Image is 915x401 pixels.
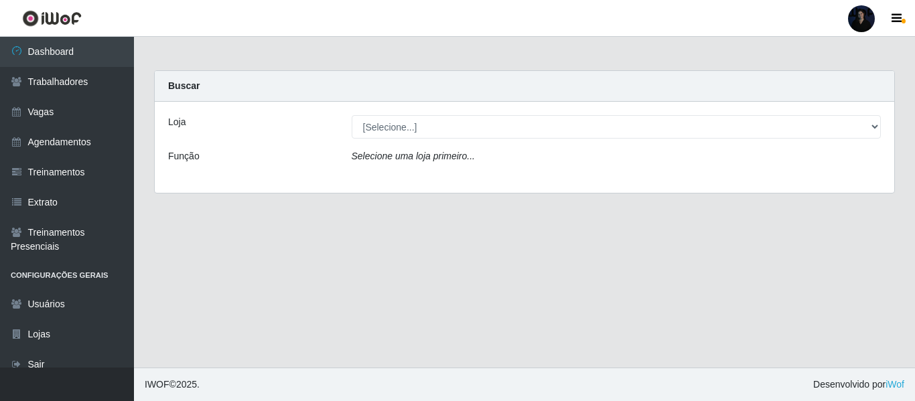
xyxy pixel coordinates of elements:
img: CoreUI Logo [22,10,82,27]
span: IWOF [145,379,169,390]
i: Selecione uma loja primeiro... [352,151,475,161]
label: Função [168,149,200,163]
label: Loja [168,115,186,129]
strong: Buscar [168,80,200,91]
span: Desenvolvido por [813,378,904,392]
span: © 2025 . [145,378,200,392]
a: iWof [886,379,904,390]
